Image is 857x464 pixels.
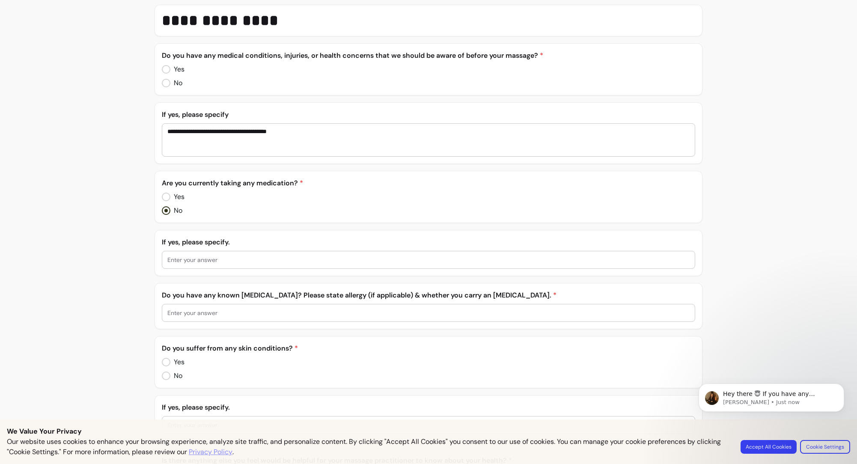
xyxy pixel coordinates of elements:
input: Enter your answer [167,256,690,264]
input: No [162,367,190,384]
p: If yes, please specify. [162,237,695,247]
p: We Value Your Privacy [7,426,850,437]
p: Do you have any known [MEDICAL_DATA]? Please state allergy (if applicable) & whether you carry an... [162,290,695,300]
input: Yes [162,61,191,78]
input: Yes [162,188,191,205]
input: No [162,74,190,92]
input: Enter your answer [167,309,690,317]
iframe: Intercom notifications message [686,366,857,460]
input: No [162,202,190,219]
p: Are you currently taking any medication? [162,178,695,188]
p: If yes, please specify. [162,402,695,413]
p: If yes, please specify [162,110,695,120]
p: Do you have any medical conditions, injuries, or health concerns that we should be aware of befor... [162,51,695,61]
a: Privacy Policy [189,447,232,457]
p: Our website uses cookies to enhance your browsing experience, analyze site traffic, and personali... [7,437,730,457]
input: Yes [162,354,191,371]
textarea: Enter your answer [167,127,690,153]
p: Do you suffer from any skin conditions? [162,343,695,354]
